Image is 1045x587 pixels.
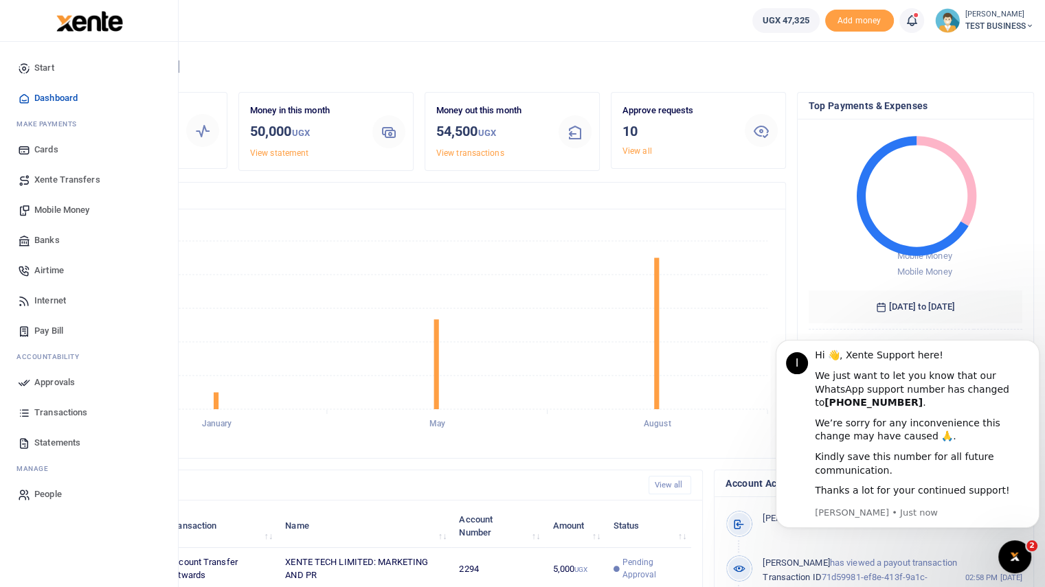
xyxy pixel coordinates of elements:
[11,135,167,165] a: Cards
[278,505,451,547] th: Name: activate to sort column ascending
[825,10,894,32] li: Toup your wallet
[34,324,63,338] span: Pay Bill
[974,329,1022,358] th: Txns
[763,513,829,523] span: [PERSON_NAME]
[250,148,308,158] a: View statement
[11,398,167,428] a: Transactions
[11,225,167,255] a: Banks
[11,53,167,83] a: Start
[11,195,167,225] a: Mobile Money
[649,476,692,494] a: View all
[747,8,825,33] li: Wallet ballance
[622,146,652,156] a: View all
[202,419,232,428] tspan: January
[292,128,310,138] small: UGX
[27,352,79,362] span: countability
[34,233,60,247] span: Banks
[935,8,960,33] img: profile-user
[34,406,87,419] span: Transactions
[11,83,167,113] a: Dashboard
[965,572,1022,584] small: 02:58 PM [DATE]
[763,14,809,27] span: UGX 47,325
[64,188,774,203] h4: Transactions Overview
[11,165,167,195] a: Xente Transfers
[11,458,167,479] li: M
[825,10,894,32] span: Add money
[34,376,75,389] span: Approvals
[56,11,123,32] img: logo-large
[809,329,905,358] th: Expense
[763,511,957,526] p: signed-in
[55,15,123,25] a: logo-small logo-large logo-large
[23,119,77,129] span: ake Payments
[644,419,671,428] tspan: August
[763,557,829,568] span: [PERSON_NAME]
[477,128,495,138] small: UGX
[763,572,821,582] span: Transaction ID
[752,8,820,33] a: UGX 47,325
[965,20,1034,32] span: TEST BUSINESS
[11,286,167,316] a: Internet
[34,436,80,450] span: Statements
[622,104,734,118] p: Approve requests
[250,121,361,143] h3: 50,000
[34,91,78,105] span: Dashboard
[34,294,66,308] span: Internet
[905,329,974,358] th: Amount
[11,367,167,398] a: Approvals
[436,148,504,158] a: View transactions
[34,487,62,501] span: People
[11,346,167,367] li: Ac
[965,9,1034,21] small: [PERSON_NAME]
[34,61,54,75] span: Start
[897,251,952,261] span: Mobile Money
[770,333,1045,550] iframe: Intercom notifications message
[34,173,100,187] span: Xente Transfers
[809,290,1022,323] h6: [DATE] to [DATE]
[52,59,1034,74] h4: Hello [PERSON_NAME]
[825,14,894,25] a: Add money
[436,121,548,143] h3: 54,500
[605,505,691,547] th: Status: activate to sort column ascending
[23,463,49,474] span: anage
[161,505,278,547] th: Transaction: activate to sort column ascending
[622,121,734,141] h3: 10
[622,556,684,581] span: Pending Approval
[897,266,952,277] span: Mobile Money
[34,203,89,217] span: Mobile Money
[436,104,548,118] p: Money out this month
[64,478,638,493] h4: Recent Transactions
[1026,540,1037,551] span: 2
[11,479,167,509] a: People
[34,143,58,157] span: Cards
[34,264,64,277] span: Airtime
[726,476,1022,491] h4: Account Activity
[11,113,167,135] li: M
[250,104,361,118] p: Money in this month
[809,98,1022,113] h4: Top Payments & Expenses
[574,566,587,573] small: UGX
[545,505,605,547] th: Amount: activate to sort column ascending
[998,540,1031,573] iframe: Intercom live chat
[451,505,545,547] th: Account Number: activate to sort column ascending
[935,8,1034,33] a: profile-user [PERSON_NAME] TEST BUSINESS
[11,316,167,346] a: Pay Bill
[429,419,445,428] tspan: May
[11,255,167,286] a: Airtime
[11,428,167,458] a: Statements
